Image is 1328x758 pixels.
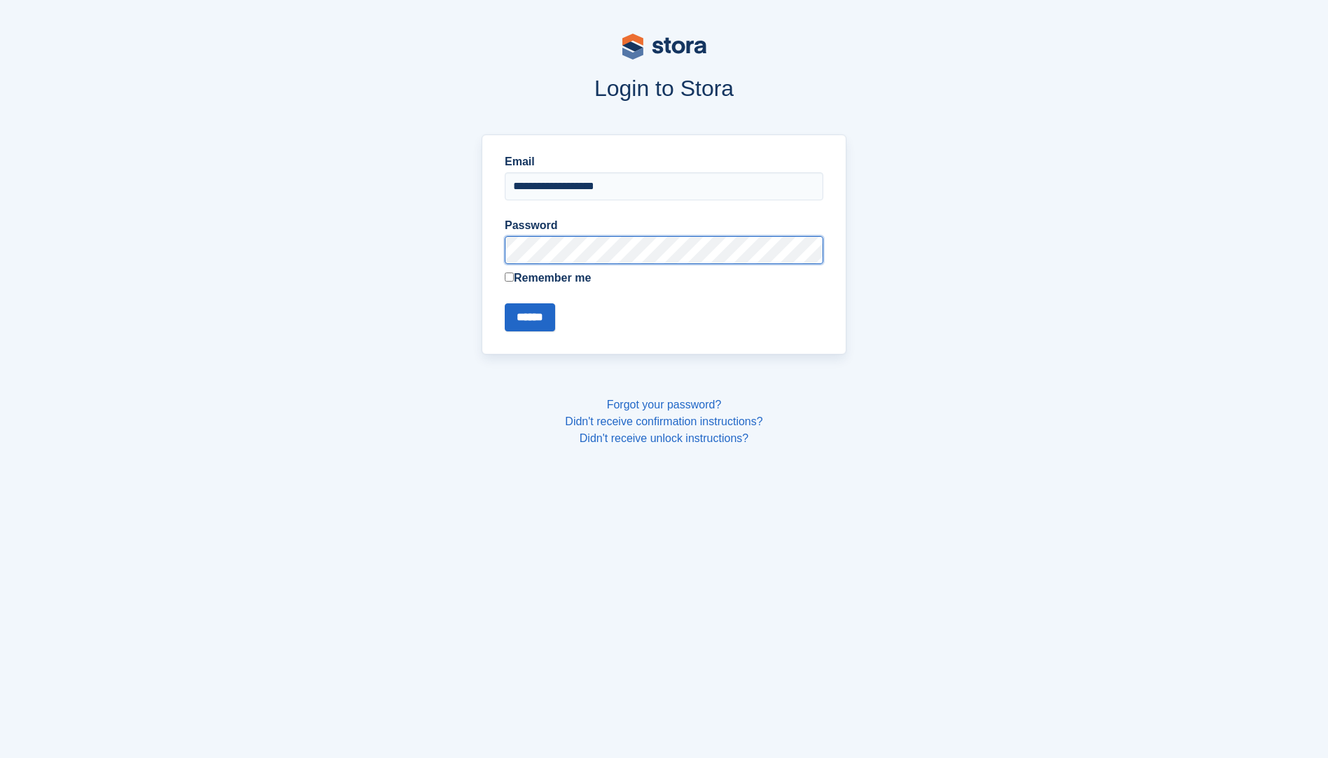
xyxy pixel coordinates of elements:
[622,34,706,60] img: stora-logo-53a41332b3708ae10de48c4981b4e9114cc0af31d8433b30ea865607fb682f29.svg
[505,153,823,170] label: Email
[505,270,823,287] label: Remember me
[505,217,823,234] label: Password
[607,399,722,411] a: Forgot your password?
[505,273,514,282] input: Remember me
[565,415,762,427] a: Didn't receive confirmation instructions?
[215,76,1114,101] h1: Login to Stora
[580,432,748,444] a: Didn't receive unlock instructions?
